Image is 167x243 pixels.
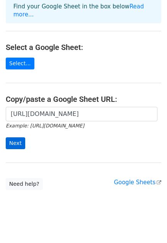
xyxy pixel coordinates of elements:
[129,206,167,243] iframe: Chat Widget
[6,123,84,129] small: Example: [URL][DOMAIN_NAME]
[13,3,144,18] a: Read more...
[6,178,43,190] a: Need help?
[6,137,25,149] input: Next
[6,95,161,104] h4: Copy/paste a Google Sheet URL:
[114,179,161,186] a: Google Sheets
[6,107,157,121] input: Paste your Google Sheet URL here
[13,3,154,19] p: Find your Google Sheet in the box below
[6,58,34,69] a: Select...
[6,43,161,52] h4: Select a Google Sheet:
